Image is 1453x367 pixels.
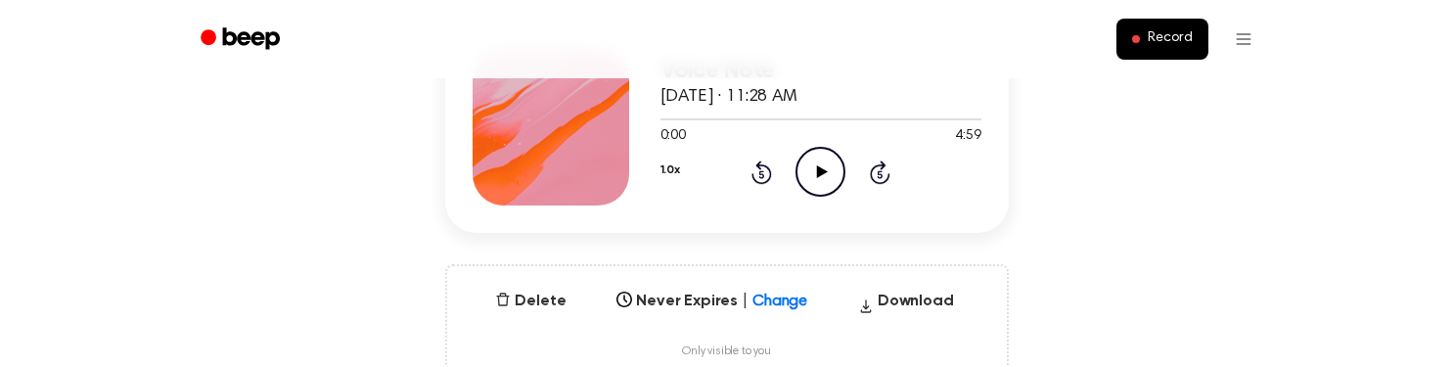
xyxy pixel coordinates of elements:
span: 4:59 [955,126,980,147]
button: Delete [487,290,573,313]
span: 0:00 [660,126,686,147]
span: [DATE] · 11:28 AM [660,88,797,106]
button: 1.0x [660,154,680,187]
a: Beep [187,21,297,59]
button: Record [1116,19,1207,60]
span: Only visible to you [682,344,771,359]
button: Download [850,290,962,321]
button: Open menu [1220,16,1267,63]
span: Record [1148,30,1192,48]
